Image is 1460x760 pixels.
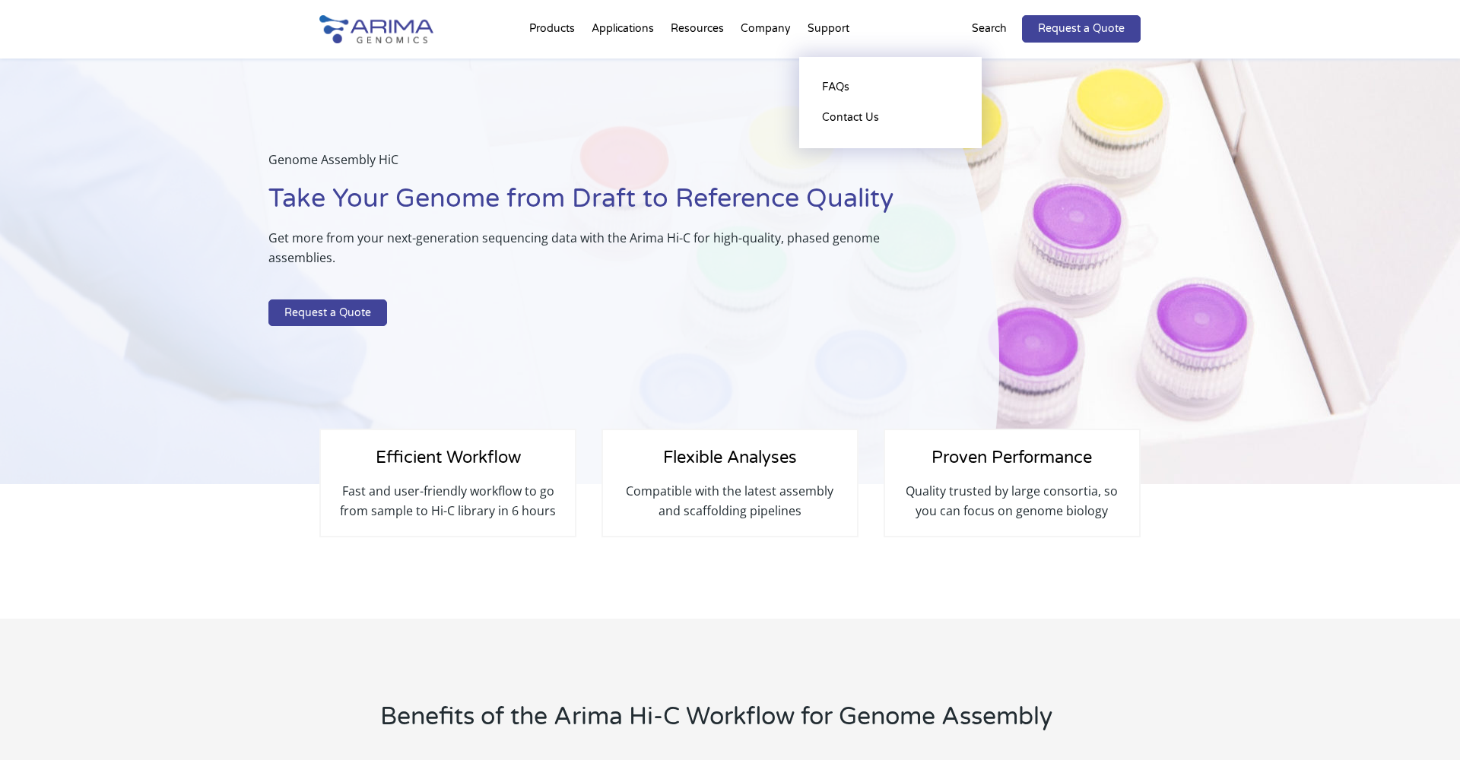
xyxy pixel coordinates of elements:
[336,481,560,521] p: Fast and user-friendly workflow to go from sample to Hi-C library in 6 hours
[17,335,55,350] span: Human
[4,356,14,366] input: Vertebrate animal
[268,299,387,327] a: Request a Quote
[17,375,119,389] span: Invertebrate animal
[17,355,109,369] span: Vertebrate animal
[4,376,14,386] input: Invertebrate animal
[268,150,922,182] p: Genome Assembly HiC
[663,448,797,467] span: Flexible Analyses
[900,481,1124,521] p: Quality trusted by large consortia, so you can focus on genome biology
[972,19,1007,39] p: Search
[17,414,137,429] span: Other (please describe)
[268,228,922,280] p: Get more from your next-generation sequencing data with the Arima Hi-C for high-quality, phased g...
[618,481,842,521] p: Compatible with the latest assembly and scaffolding pipelines
[814,103,966,133] a: Contact Us
[17,394,43,409] span: Plant
[268,182,922,228] h1: Take Your Genome from Draft to Reference Quality
[4,337,14,347] input: Human
[1022,15,1141,43] a: Request a Quote
[319,15,433,43] img: Arima-Genomics-logo
[4,416,14,426] input: Other (please describe)
[380,700,1141,746] h2: Benefits of the Arima Hi-C Workflow for Genome Assembly
[932,448,1092,467] span: Proven Performance
[814,72,966,103] a: FAQs
[376,448,521,467] span: Efficient Workflow
[4,396,14,406] input: Plant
